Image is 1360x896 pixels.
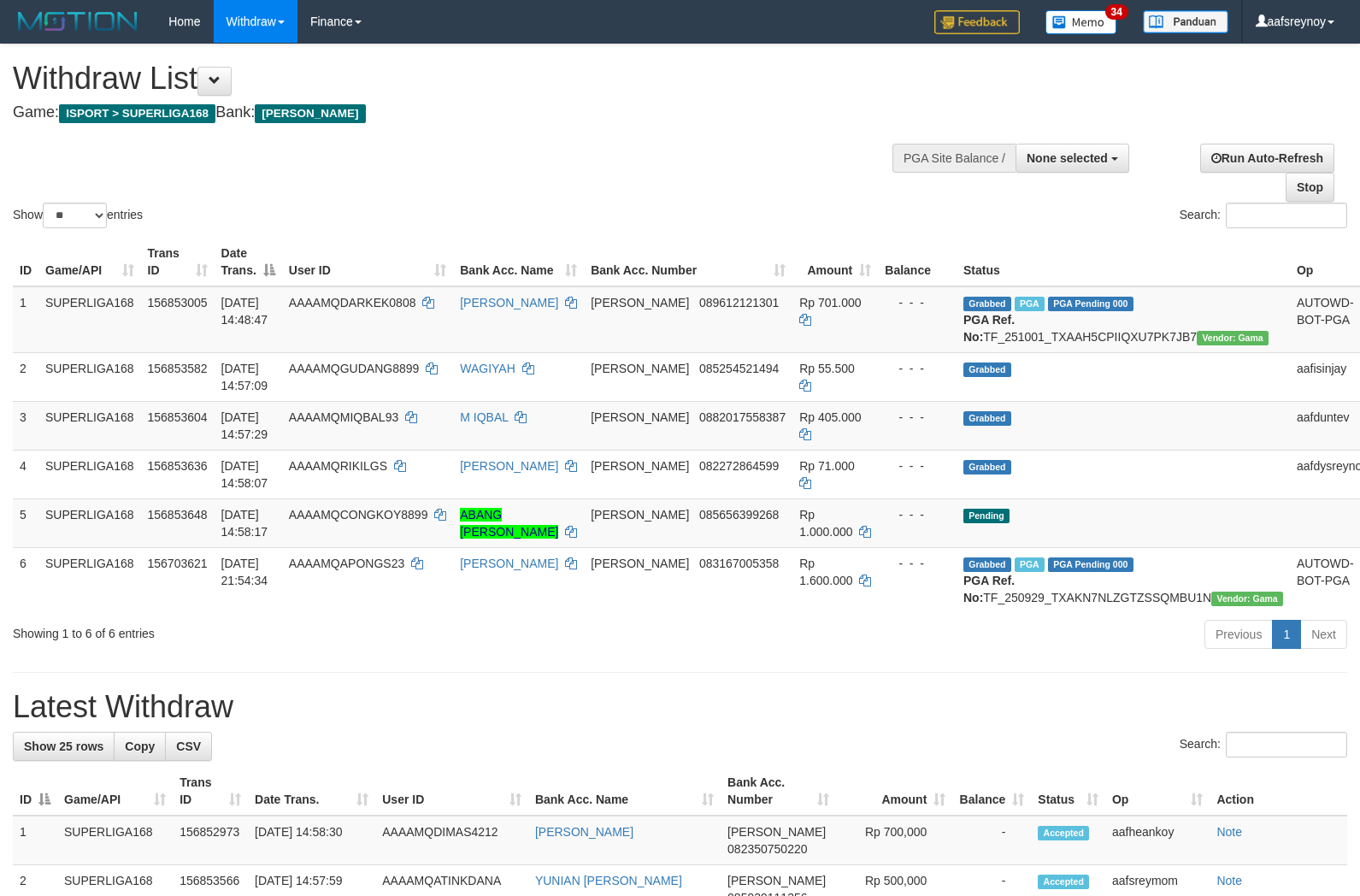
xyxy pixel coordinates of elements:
span: Copy 083167005358 to clipboard [699,557,779,570]
span: PGA Pending [1048,297,1133,311]
h1: Latest Withdraw [13,690,1347,724]
a: ABANG [PERSON_NAME] [460,508,558,539]
span: [PERSON_NAME] [591,459,689,473]
a: M IQBAL [460,410,508,424]
td: SUPERLIGA168 [38,450,141,498]
th: Bank Acc. Number: activate to sort column ascending [721,767,836,816]
span: AAAAMQRIKILGS [289,459,387,473]
div: - - - [885,457,950,475]
span: PGA Pending [1048,557,1133,572]
span: 156853582 [148,362,208,375]
span: Vendor URL: https://trx31.1velocity.biz [1211,592,1283,606]
a: 1 [1272,620,1301,649]
span: Show 25 rows [24,740,103,753]
td: 2 [13,352,38,401]
td: 1 [13,816,57,865]
th: User ID: activate to sort column ascending [375,767,528,816]
span: Rp 71.000 [799,459,855,473]
span: Vendor URL: https://trx31.1velocity.biz [1197,331,1269,345]
img: Feedback.jpg [934,10,1020,34]
div: - - - [885,294,950,311]
span: [DATE] 21:54:34 [221,557,268,587]
th: Game/API: activate to sort column ascending [38,238,141,286]
th: Trans ID: activate to sort column ascending [141,238,215,286]
button: None selected [1016,144,1129,173]
th: Amount: activate to sort column ascending [792,238,878,286]
a: Note [1216,825,1242,839]
span: Marked by aafchhiseyha [1015,557,1045,572]
span: AAAAMQGUDANG8899 [289,362,420,375]
th: Trans ID: activate to sort column ascending [173,767,248,816]
th: Date Trans.: activate to sort column descending [215,238,282,286]
span: [PERSON_NAME] [727,825,826,839]
h4: Game: Bank: [13,104,890,121]
span: AAAAMQDARKEK0808 [289,296,416,309]
span: AAAAMQAPONGS23 [289,557,404,570]
h1: Withdraw List [13,62,890,96]
td: 1 [13,286,38,353]
a: Note [1216,874,1242,887]
input: Search: [1226,203,1347,228]
a: Run Auto-Refresh [1200,144,1334,173]
th: Balance: activate to sort column ascending [952,767,1031,816]
span: Pending [963,509,1010,523]
a: [PERSON_NAME] [535,825,633,839]
span: [DATE] 14:58:07 [221,459,268,490]
span: Rp 701.000 [799,296,861,309]
span: ISPORT > SUPERLIGA168 [59,104,215,123]
span: Accepted [1038,826,1089,840]
td: Rp 700,000 [836,816,952,865]
span: [PERSON_NAME] [591,557,689,570]
span: [PERSON_NAME] [255,104,365,123]
span: Accepted [1038,875,1089,889]
span: AAAAMQMIQBAL93 [289,410,398,424]
span: 34 [1105,4,1128,20]
span: Copy 082350750220 to clipboard [727,842,807,856]
a: Previous [1204,620,1273,649]
a: YUNIAN [PERSON_NAME] [535,874,682,887]
span: None selected [1027,151,1108,165]
td: - [952,816,1031,865]
td: SUPERLIGA168 [38,352,141,401]
a: Next [1300,620,1347,649]
label: Search: [1180,203,1347,228]
b: PGA Ref. No: [963,313,1015,344]
a: CSV [165,732,212,761]
span: 156703621 [148,557,208,570]
select: Showentries [43,203,107,228]
span: 156853604 [148,410,208,424]
span: Rp 1.000.000 [799,508,852,539]
span: Grabbed [963,460,1011,475]
img: MOTION_logo.png [13,9,143,34]
a: Stop [1286,173,1334,202]
a: Show 25 rows [13,732,115,761]
th: Game/API: activate to sort column ascending [57,767,173,816]
div: - - - [885,360,950,377]
td: 6 [13,547,38,613]
td: aafheankoy [1105,816,1210,865]
td: SUPERLIGA168 [57,816,173,865]
span: AAAAMQCONGKOY8899 [289,508,428,522]
span: [PERSON_NAME] [591,362,689,375]
a: WAGIYAH [460,362,515,375]
span: [PERSON_NAME] [591,296,689,309]
span: Copy 089612121301 to clipboard [699,296,779,309]
th: ID [13,238,38,286]
td: 4 [13,450,38,498]
span: Copy 0882017558387 to clipboard [699,410,786,424]
div: - - - [885,555,950,572]
span: [PERSON_NAME] [591,508,689,522]
input: Search: [1226,732,1347,757]
span: Copy 085656399268 to clipboard [699,508,779,522]
th: Op: activate to sort column ascending [1105,767,1210,816]
th: Status: activate to sort column ascending [1031,767,1105,816]
span: [DATE] 14:48:47 [221,296,268,327]
label: Search: [1180,732,1347,757]
td: 5 [13,498,38,547]
span: Copy 082272864599 to clipboard [699,459,779,473]
span: 156853636 [148,459,208,473]
td: SUPERLIGA168 [38,286,141,353]
span: [PERSON_NAME] [727,874,826,887]
td: AAAAMQDIMAS4212 [375,816,528,865]
a: [PERSON_NAME] [460,557,558,570]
